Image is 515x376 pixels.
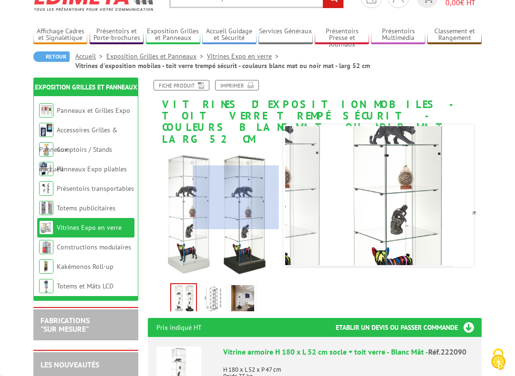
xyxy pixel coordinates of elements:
img: 222090_222091_croquis_vitrine_verre.jpg [202,285,225,315]
a: Exposition Grilles et Panneaux [35,83,137,91]
img: Présentoirs transportables [39,181,53,196]
a: Totems publicitaires [57,204,115,212]
a: Vitrines Expo en verre [57,223,122,232]
p: Prix indiqué HT [156,318,202,337]
img: Accessoires Grilles & Panneaux [39,123,53,137]
a: Vitrines Expo en verre [207,52,282,60]
a: Présentoirs Presse et Journaux [315,27,369,43]
a: Exposition Grilles et Panneaux [106,52,207,60]
h3: Etablir un devis ou passer commande [336,318,482,337]
img: Totems et Mâts LCD [39,279,53,293]
a: Retour [33,51,70,62]
img: 222090_222091_vitrines_exposition_mobiles_verre_trempe.jpg [186,40,472,326]
img: Cookies (fenêtre modale) [486,347,510,371]
a: Constructions modulaires [57,243,131,251]
img: Vitrines Expo en verre [39,220,53,235]
a: Kakémonos Roll-up [57,262,113,271]
a: Présentoirs transportables [57,184,134,193]
a: Exposition Grilles et Panneaux [146,27,200,43]
a: Accueil [75,52,106,60]
img: Totems publicitaires [39,201,53,215]
a: Classement et Rangement [427,27,481,43]
a: LES NOUVEAUTÉS [41,360,99,369]
a: Totems et Mâts LCD [57,282,113,290]
button: Cookies (fenêtre modale) [482,344,515,376]
a: Accueil Guidage et Sécurité [202,27,256,43]
div: Vitrine armoire H 180 x L 52 cm socle + toit verre - Blanc Mât - [223,346,473,357]
a: Services Généraux [258,27,312,43]
img: Kakémonos Roll-up [39,259,53,274]
a: Comptoirs / Stands d'accueil [39,145,112,173]
a: Panneaux et Grilles Expo [57,106,130,115]
h1: Vitrines d'exposition mobiles - toit verre trempé sécurit - couleurs blanc mat ou noir mat - larg... [141,80,489,145]
img: 222090_222091_vitrines_exposition_mobiles_verre_situation.jpg [231,285,254,315]
a: Affichage Cadres et Signalétique [33,27,87,43]
a: Imprimer [215,80,259,90]
a: Présentoirs et Porte-brochures [90,27,144,43]
span: Réf.222090 [428,347,466,356]
a: Fiche produit [154,80,209,90]
li: Vitrines d'exposition mobiles - toit verre trempé sécurit - couleurs blanc mat ou noir mat - larg... [75,61,370,70]
a: Accessoires Grilles & Panneaux [39,126,117,154]
a: FABRICATIONS"Sur Mesure" [41,316,90,334]
img: Constructions modulaires [39,240,53,254]
img: 222090_222091_vitrines_exposition_mobiles_verre_trempe.jpg [171,284,196,314]
img: Panneaux et Grilles Expo [39,103,53,118]
a: Panneaux Expo pliables [57,165,127,173]
a: Présentoirs Multimédia [371,27,425,43]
